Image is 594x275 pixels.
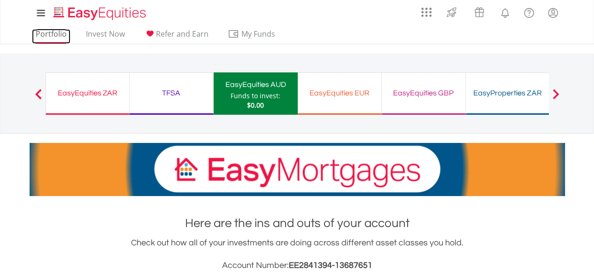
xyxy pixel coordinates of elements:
[29,94,48,103] button: Previous
[156,29,208,39] span: Refer and Earn
[231,91,280,101] div: Funds to invest:
[303,86,376,100] div: EasyEquities EUR
[247,101,264,110] span: $0.00
[517,2,541,21] a: FAQ's and Support
[493,2,517,21] a: Notifications
[52,6,150,21] img: EasyEquities_Logo.png
[289,261,372,270] span: EE2841394-13687651
[546,94,565,103] button: Next
[82,29,129,44] a: Invest Now
[140,29,212,44] a: Refer and Earn
[219,78,292,91] div: EasyEquities AUD
[541,2,565,23] a: My Profile
[32,29,70,44] a: Portfolio
[387,86,460,100] div: EasyEquities GBP
[465,2,493,20] a: Vouchers
[30,143,565,196] img: EasyMortage Promotion Banner
[471,5,487,20] img: vouchers-v2.svg
[471,86,544,100] div: EasyProperties ZAR
[228,28,289,40] span: My Funds
[415,2,438,17] a: AppsGrid
[30,259,565,272] h3: Account Number:
[30,236,565,272] div: Check out how all of your investments are doing across different asset classes you hold.
[444,5,459,20] img: thrive-v2.svg
[52,86,123,100] div: EasyEquities ZAR
[135,86,208,100] div: TFSA
[30,215,565,232] h1: Here are the ins and outs of your account
[50,2,150,21] a: Home page
[421,7,432,17] img: grid-menu-icon.svg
